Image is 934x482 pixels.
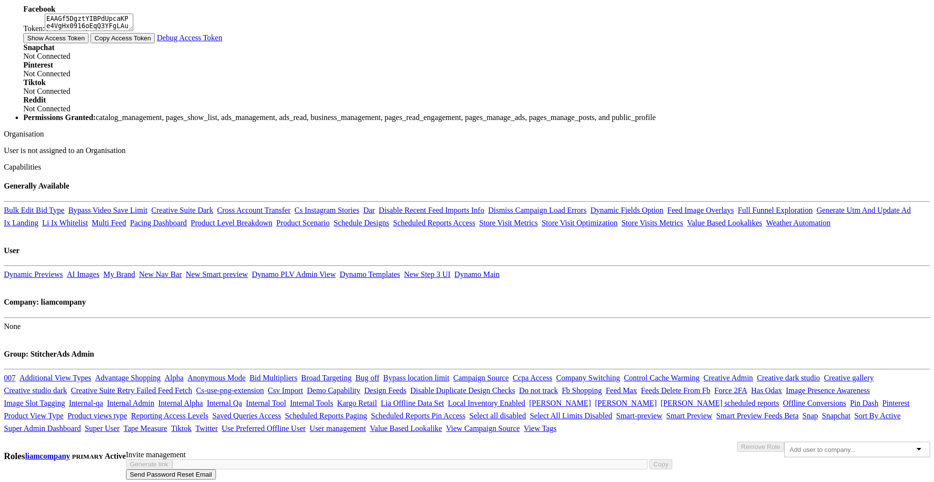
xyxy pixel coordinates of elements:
[276,219,330,227] a: Product Scenario
[751,386,782,395] a: Has Odax
[4,270,63,278] a: Dynamic Previews
[294,206,359,214] a: Cs Instagram Stories
[641,386,711,395] a: Feeds Delete From Fb
[25,452,70,460] a: liamcompany
[716,412,798,420] a: Smart Preview Feeds Beta
[4,322,930,331] div: None
[23,5,55,13] b: Facebook
[4,163,930,172] div: Capabilities
[757,374,820,382] a: Creative dark studio
[19,374,91,382] a: Additional View Types
[4,146,930,155] p: User is not assigned to an Organisation
[126,459,172,469] button: Generate link
[530,412,612,420] a: Select All Limits Disabled
[191,219,272,227] a: Product Level Breakdown
[4,182,930,190] h4: Generally Available
[171,424,192,432] a: Tiktok
[23,113,930,122] li: catalog_management, pages_show_list, ads_management, ads_read, business_management, pages_read_en...
[595,399,657,407] a: [PERSON_NAME]
[479,219,538,227] a: Store Visit Metrics
[68,412,127,420] a: Product views type
[340,270,400,278] a: Dynamo Templates
[23,78,930,96] div: Not Connected
[379,206,485,214] a: Disable Recent Feed Imports Info
[105,452,126,460] span: Active
[4,298,930,307] h4: Company: liamcompany
[469,412,526,420] a: Select all disabled
[556,374,620,382] a: Company Switching
[124,424,167,432] a: Tape Measure
[790,446,866,453] input: Add user to company...
[157,34,222,42] a: Debug Access Token
[816,206,911,214] a: Generate Utm And Update Ad
[23,43,930,61] div: Not Connected
[164,374,183,382] a: Alpha
[606,386,637,395] a: Feed Max
[649,459,672,469] button: Copy
[187,374,246,382] a: Anonymous Mode
[714,386,747,395] a: Force 2FA
[85,424,120,432] a: Super User
[337,399,377,407] a: Kargo Retail
[72,453,103,460] small: PRIMARY
[158,399,203,407] a: Internal Alpha
[131,412,208,420] a: Reporting Access Levels
[268,386,303,395] a: Csv Import
[4,246,930,255] h4: User
[246,399,287,407] a: Internal Tool
[250,374,297,382] a: Bid Multipliers
[824,374,874,382] a: Creative gallery
[290,399,333,407] a: Internal Tools
[393,219,475,227] a: Scheduled Reports Access
[404,270,451,278] a: New Step 3 UI
[850,399,878,407] a: Pin Dash
[212,412,281,420] a: Saved Queries Access
[69,399,103,407] a: Internal-qa
[207,399,242,407] a: Internal Qa
[666,412,713,420] a: Smart Preview
[301,374,352,382] a: Broad Targeting
[23,14,930,33] div: Token:
[23,96,930,113] div: Not Connected
[42,219,88,227] a: Li Ix Whitelist
[68,206,147,214] a: Bypass Video Save Limit
[803,412,818,420] a: Snap
[307,386,360,395] a: Demo Capability
[67,270,99,278] a: AI Images
[285,412,367,420] a: Scheduled Reports Paging
[4,450,930,459] div: Invite management
[783,399,846,407] a: Offline Conversions
[186,270,248,278] a: New Smart preview
[4,130,930,138] div: Organisation
[882,399,910,407] a: Pinterest
[196,386,264,395] a: Cs-use-png-extension
[667,206,734,214] a: Feed Image Overlays
[524,424,557,432] a: View Tags
[23,96,46,104] b: Reddit
[363,206,375,214] a: Dar
[45,14,133,31] textarea: EAAGf5DgztYIBPdUpcaKPe4VgHx0916oEqQ3YFgLAuk2hgIRYT7AkwVWt9ae6SFMkJuu4riZBR0IcYJuWZC3CZBtOUeZCCEJZ...
[95,374,161,382] a: Advantage Shopping
[92,219,126,227] a: Multi Feed
[23,113,96,121] b: Permissions Granted:
[4,451,25,462] h3: Roles
[446,424,520,432] a: View Campaign Source
[252,270,336,278] a: Dynamo PLV Admin View
[217,206,290,214] a: Cross Account Transfer
[4,386,67,395] a: Creative studio dark
[822,412,851,420] a: Snapchat
[103,270,135,278] a: My Brand
[737,442,784,452] button: Remove Role
[448,399,525,407] a: Local Inventory Enabled
[410,386,515,395] a: Disable Duplicate Design Checks
[4,424,81,432] a: Super Admin Dashboard
[4,412,64,420] a: Product View Type
[621,219,683,227] a: Store Visits Metrics
[356,374,379,382] a: Bug off
[519,386,558,395] a: Do not track
[453,374,509,382] a: Campaign Source
[4,206,64,214] a: Bulk Edit Bid Type
[488,206,586,214] a: Dismiss Campaign Load Errors
[364,386,407,395] a: Design Feeds
[4,374,16,382] a: 007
